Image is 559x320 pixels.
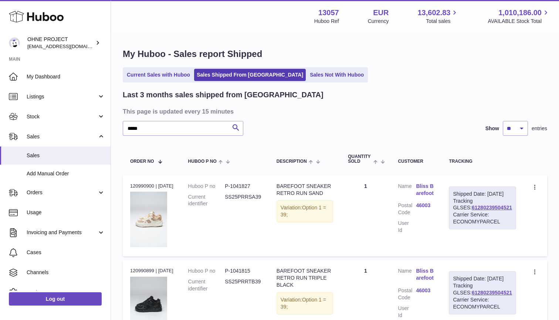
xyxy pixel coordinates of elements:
span: Invoicing and Payments [27,229,97,236]
h3: This page is updated every 15 minutes [123,107,545,115]
a: 46003 [416,287,434,294]
div: OHNE PROJECT [27,36,94,50]
span: Usage [27,209,105,216]
div: Carrier Service: ECONOMYPARCEL [453,211,512,225]
span: Listings [27,93,97,100]
dt: User Id [398,220,416,234]
a: 1,010,186.00 AVAILABLE Stock Total [488,8,550,25]
dt: Current identifier [188,278,225,292]
h1: My Huboo - Sales report Shipped [123,48,547,60]
div: Customer [398,159,434,164]
span: entries [532,125,547,132]
div: Tracking [449,159,516,164]
a: 13,602.83 Total sales [417,8,459,25]
div: Variation: [277,200,333,222]
span: [EMAIL_ADDRESS][DOMAIN_NAME] [27,43,109,49]
strong: 13057 [318,8,339,18]
span: 1,010,186.00 [498,8,542,18]
span: Sales [27,133,97,140]
span: Channels [27,269,105,276]
a: Current Sales with Huboo [124,69,193,81]
div: BAREFOOT SNEAKER RETRO RUN TRIPLE BLACK [277,267,333,289]
a: Sales Not With Huboo [307,69,366,81]
div: 120990899 | [DATE] [130,267,173,274]
dt: User Id [398,305,416,319]
dt: Huboo P no [188,183,225,190]
div: Huboo Ref [314,18,339,25]
span: Huboo P no [188,159,217,164]
dt: Huboo P no [188,267,225,274]
img: DSC02825.jpg [130,192,167,247]
span: Sales [27,152,105,159]
a: 61280239504521 [472,205,512,210]
dt: Name [398,183,416,199]
a: Bliss Barefoot [416,183,434,197]
dt: Postal Code [398,287,416,301]
a: 46003 [416,202,434,209]
dt: Name [398,267,416,283]
dd: P-1041827 [225,183,262,190]
h2: Last 3 months sales shipped from [GEOGRAPHIC_DATA] [123,90,323,100]
span: Option 1 = 39; [281,205,326,218]
td: 1 [341,175,390,256]
dd: SS25PRRSA39 [225,193,262,208]
span: AVAILABLE Stock Total [488,18,550,25]
span: My Dashboard [27,73,105,80]
span: Quantity Sold [348,154,372,164]
a: Log out [9,292,102,306]
a: Bliss Barefoot [416,267,434,282]
div: Carrier Service: ECONOMYPARCEL [453,296,512,310]
div: Tracking GLSES: [449,271,516,314]
div: Currency [368,18,389,25]
span: 13,602.83 [417,8,450,18]
div: Tracking GLSES: [449,186,516,229]
span: Stock [27,113,97,120]
span: Total sales [426,18,459,25]
a: Sales Shipped From [GEOGRAPHIC_DATA] [194,69,306,81]
span: Description [277,159,307,164]
dd: SS25PRRTB39 [225,278,262,292]
img: support@ohneproject.com [9,37,20,48]
span: Add Manual Order [27,170,105,177]
dt: Current identifier [188,193,225,208]
span: Settings [27,289,105,296]
div: BAREFOOT SNEAKER RETRO RUN SAND [277,183,333,197]
strong: EUR [373,8,389,18]
div: 120990900 | [DATE] [130,183,173,189]
span: Option 1 = 39; [281,297,326,310]
dt: Postal Code [398,202,416,216]
dd: P-1041815 [225,267,262,274]
span: Cases [27,249,105,256]
a: 61280239504521 [472,290,512,296]
label: Show [485,125,499,132]
span: Orders [27,189,97,196]
div: Shipped Date: [DATE] [453,191,512,198]
div: Variation: [277,292,333,314]
div: Shipped Date: [DATE] [453,275,512,282]
span: Order No [130,159,154,164]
